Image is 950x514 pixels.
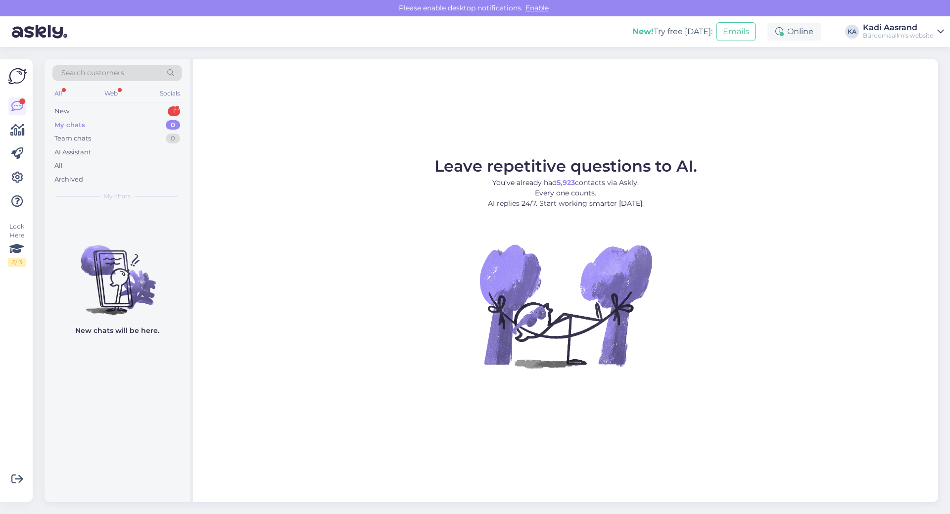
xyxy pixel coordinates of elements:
span: Search customers [61,68,124,78]
div: AI Assistant [54,147,91,157]
div: Kadi Aasrand [863,24,933,32]
span: My chats [104,192,131,201]
div: Büroomaailm's website [863,32,933,40]
button: Emails [716,22,756,41]
span: Leave repetitive questions to AI. [434,156,697,176]
img: No Chat active [476,217,655,395]
div: All [54,161,63,171]
div: Web [102,87,120,100]
div: 0 [166,120,180,130]
img: Askly Logo [8,67,27,86]
div: Team chats [54,134,91,143]
div: All [52,87,64,100]
div: KA [845,25,859,39]
p: You’ve already had contacts via Askly. Every one counts. AI replies 24/7. Start working smarter [... [434,178,697,209]
div: Archived [54,175,83,185]
span: Enable [522,3,552,12]
b: 5,923 [557,178,575,187]
div: 1 [168,106,180,116]
img: No chats [45,228,190,317]
div: My chats [54,120,85,130]
div: 2 / 3 [8,258,26,267]
div: New [54,106,69,116]
div: Look Here [8,222,26,267]
a: Kadi AasrandBüroomaailm's website [863,24,944,40]
b: New! [632,27,654,36]
p: New chats will be here. [75,326,159,336]
div: Online [767,23,821,41]
div: 0 [166,134,180,143]
div: Socials [158,87,182,100]
div: Try free [DATE]: [632,26,712,38]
